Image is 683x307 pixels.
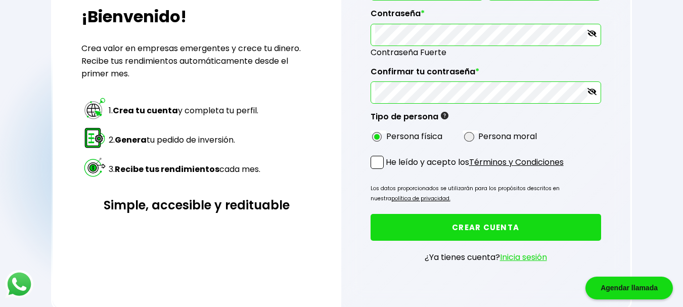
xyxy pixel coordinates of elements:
[425,251,547,264] p: ¿Ya tienes cuenta?
[391,195,450,202] a: política de privacidad.
[371,46,601,59] span: Contraseña Fuerte
[83,126,107,150] img: paso 2
[469,156,564,168] a: Términos y Condiciones
[115,163,219,175] strong: Recibe tus rendimientos
[371,112,448,127] label: Tipo de persona
[113,105,178,116] strong: Crea tu cuenta
[371,214,601,241] button: CREAR CUENTA
[115,134,147,146] strong: Genera
[83,155,107,179] img: paso 3
[108,96,261,124] td: 1. y completa tu perfil.
[83,97,107,120] img: paso 1
[585,277,673,299] div: Agendar llamada
[371,67,601,82] label: Confirmar tu contraseña
[108,125,261,154] td: 2. tu pedido de inversión.
[371,184,601,204] p: Los datos proporcionados se utilizarán para los propósitos descritos en nuestra
[500,251,547,263] a: Inicia sesión
[81,42,312,80] p: Crea valor en empresas emergentes y crece tu dinero. Recibe tus rendimientos automáticamente desd...
[371,9,601,24] label: Contraseña
[81,196,312,214] h3: Simple, accesible y redituable
[478,130,537,143] label: Persona moral
[441,112,448,119] img: gfR76cHglkPwleuBLjWdxeZVvX9Wp6JBDmjRYY8JYDQn16A2ICN00zLTgIroGa6qie5tIuWH7V3AapTKqzv+oMZsGfMUqL5JM...
[108,155,261,183] td: 3. cada mes.
[5,270,33,298] img: logos_whatsapp-icon.242b2217.svg
[386,130,442,143] label: Persona física
[81,5,312,29] h2: ¡Bienvenido!
[386,156,564,168] p: He leído y acepto los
